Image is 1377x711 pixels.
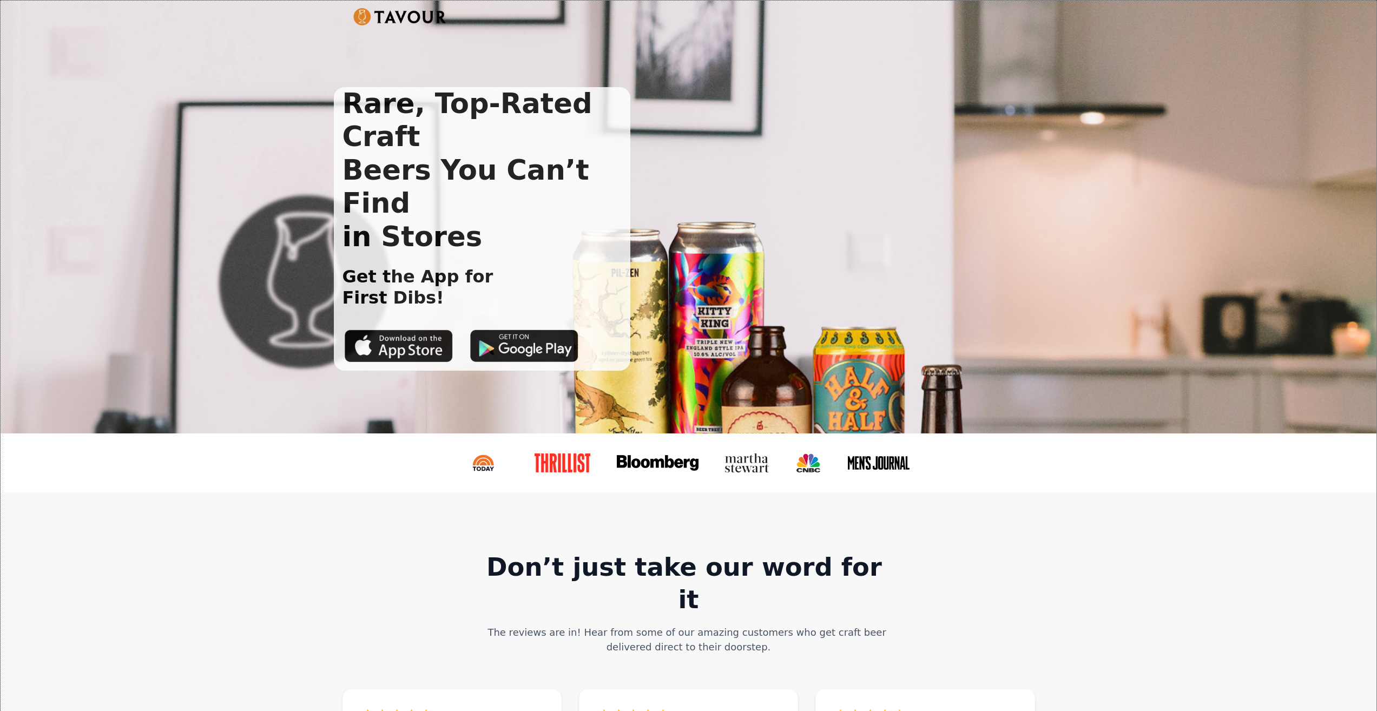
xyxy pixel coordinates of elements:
[334,266,493,308] h1: Get the App for First Dibs!
[353,8,447,25] img: Untitled UI logotext
[486,552,891,614] strong: Don’t just take our word for it
[481,625,897,654] div: The reviews are in! Hear from some of our amazing customers who get craft beer delivered direct t...
[353,8,447,25] a: Untitled UI logotextLogo
[334,87,631,253] h1: Rare, Top-Rated Craft Beers You Can’t Find in Stores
